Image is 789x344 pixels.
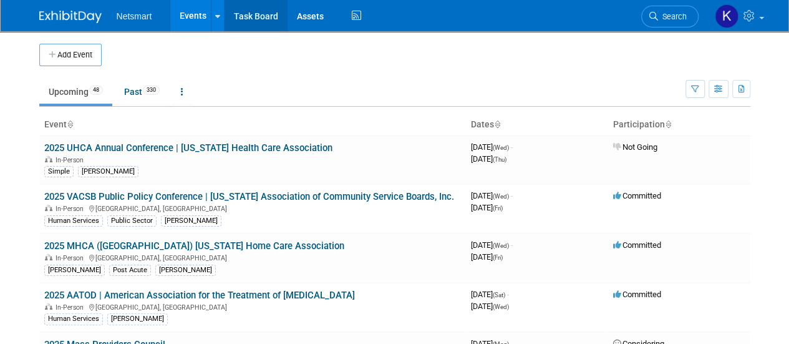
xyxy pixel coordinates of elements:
div: Post Acute [109,265,151,276]
button: Add Event [39,44,102,66]
span: (Sat) [493,292,505,298]
span: - [511,191,513,200]
div: [GEOGRAPHIC_DATA], [GEOGRAPHIC_DATA] [44,252,461,262]
span: (Fri) [493,254,503,261]
span: (Fri) [493,205,503,212]
span: 330 [143,86,160,95]
div: Simple [44,166,74,177]
span: - [511,142,513,152]
img: In-Person Event [45,303,52,310]
span: [DATE] [471,252,503,262]
span: Netsmart [117,11,152,21]
div: [PERSON_NAME] [78,166,138,177]
div: [GEOGRAPHIC_DATA], [GEOGRAPHIC_DATA] [44,203,461,213]
div: Human Services [44,313,103,325]
span: [DATE] [471,191,513,200]
th: Participation [608,114,750,135]
div: [PERSON_NAME] [44,265,105,276]
span: 48 [89,86,103,95]
span: [DATE] [471,154,506,164]
span: In-Person [56,254,87,262]
a: Sort by Start Date [494,119,500,129]
a: 2025 MHCA ([GEOGRAPHIC_DATA]) [US_STATE] Home Care Association [44,240,344,252]
span: Committed [613,290,661,299]
span: Committed [613,191,661,200]
a: Upcoming48 [39,80,112,104]
span: Search [658,12,687,21]
div: [PERSON_NAME] [107,313,168,325]
a: 2025 UHCA Annual Conference | [US_STATE] Health Care Association [44,142,332,154]
a: 2025 VACSB Public Policy Conference | [US_STATE] Association of Community Service Boards, Inc. [44,191,454,202]
span: - [507,290,509,299]
div: Human Services [44,215,103,227]
span: In-Person [56,156,87,164]
span: In-Person [56,303,87,312]
span: - [511,240,513,250]
a: 2025 AATOD | American Association for the Treatment of [MEDICAL_DATA] [44,290,355,301]
a: Past330 [115,80,169,104]
span: (Wed) [493,242,509,249]
span: Committed [613,240,661,250]
span: (Wed) [493,193,509,200]
div: Public Sector [107,215,157,227]
a: Sort by Participation Type [665,119,671,129]
span: (Thu) [493,156,506,163]
span: [DATE] [471,240,513,250]
img: Kaitlyn Woicke [715,4,738,28]
img: In-Person Event [45,205,52,211]
div: [PERSON_NAME] [155,265,216,276]
a: Search [641,6,699,27]
span: (Wed) [493,144,509,151]
span: [DATE] [471,203,503,212]
span: [DATE] [471,302,509,311]
div: [GEOGRAPHIC_DATA], [GEOGRAPHIC_DATA] [44,302,461,312]
th: Dates [466,114,608,135]
img: In-Person Event [45,254,52,260]
a: Sort by Event Name [67,119,73,129]
div: [PERSON_NAME] [161,215,221,227]
span: [DATE] [471,142,513,152]
img: ExhibitDay [39,11,102,23]
img: In-Person Event [45,156,52,162]
span: Not Going [613,142,657,152]
span: In-Person [56,205,87,213]
span: [DATE] [471,290,509,299]
th: Event [39,114,466,135]
span: (Wed) [493,303,509,310]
